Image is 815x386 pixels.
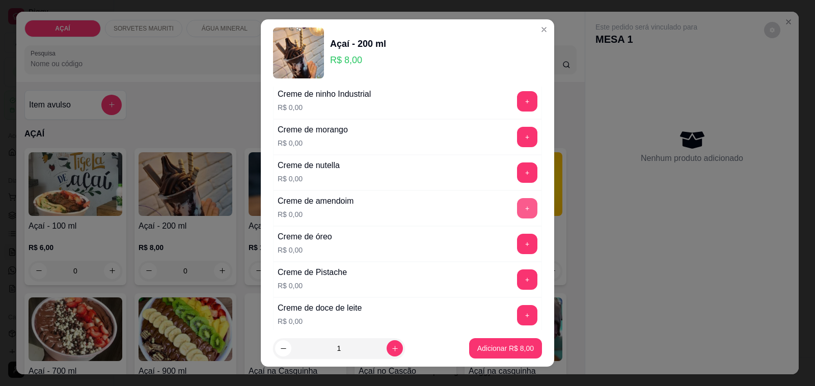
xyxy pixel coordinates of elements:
[278,138,348,148] p: R$ 0,00
[275,340,291,356] button: decrease-product-quantity
[477,343,534,353] p: Adicionar R$ 8,00
[278,302,362,314] div: Creme de doce de leite
[517,305,537,325] button: add
[517,91,537,112] button: add
[278,245,332,255] p: R$ 0,00
[517,269,537,290] button: add
[278,266,347,279] div: Creme de Pistache
[278,281,347,291] p: R$ 0,00
[387,340,403,356] button: increase-product-quantity
[278,124,348,136] div: Creme de morango
[273,27,324,78] img: product-image
[517,162,537,183] button: add
[278,88,371,100] div: Creme de ninho Industrial
[517,127,537,147] button: add
[278,209,354,219] p: R$ 0,00
[536,21,552,38] button: Close
[278,159,340,172] div: Creme de nutella
[330,53,386,67] p: R$ 8,00
[330,37,386,51] div: Açaí - 200 ml
[517,234,537,254] button: add
[278,102,371,113] p: R$ 0,00
[469,338,542,359] button: Adicionar R$ 8,00
[517,198,537,218] button: add
[278,174,340,184] p: R$ 0,00
[278,195,354,207] div: Creme de amendoim
[278,316,362,326] p: R$ 0,00
[278,231,332,243] div: Creme de óreo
